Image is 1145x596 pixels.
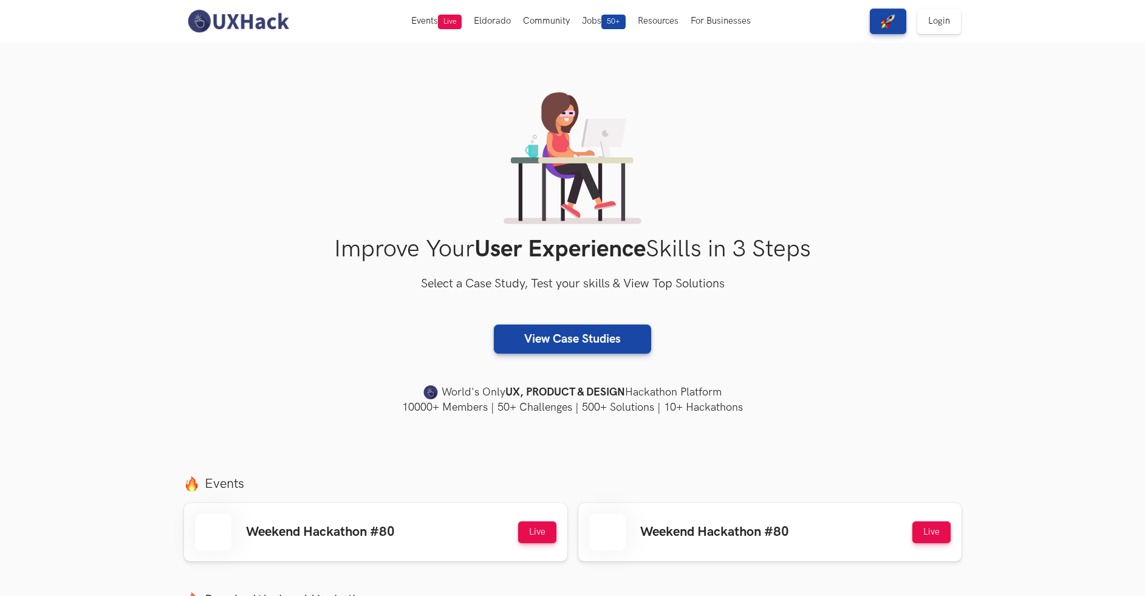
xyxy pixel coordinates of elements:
[184,9,292,34] img: UXHack-logo.png
[917,9,961,34] a: Login
[184,235,962,264] h1: Improve Your Skills in 3 Steps
[423,385,438,400] img: uxhack-favicon-image.png
[184,384,962,401] h4: World's Only Hackathon Platform
[246,524,395,540] h3: Weekend Hackathon #80
[494,324,651,354] a: View Case Studies
[601,15,626,29] span: 50+
[578,503,962,561] a: Weekend Hackathon #80 Live
[184,476,199,492] img: fire.png
[504,92,641,224] img: lady working on laptop
[640,524,789,540] h3: Weekend Hackathon #80
[184,503,567,561] a: Weekend Hackathon #80 Live
[184,275,962,294] h3: Select a Case Study, Test your skills & View Top Solutions
[912,521,951,543] button: Live
[184,400,962,415] h4: 10000+ Members | 50+ Challenges | 500+ Solutions | 10+ Hackathons
[505,384,625,401] strong: UX, PRODUCT & DESIGN
[438,15,462,29] span: Live
[184,476,962,492] label: Events
[881,14,895,29] img: rocket
[518,521,556,543] button: Live
[474,235,646,264] strong: User Experience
